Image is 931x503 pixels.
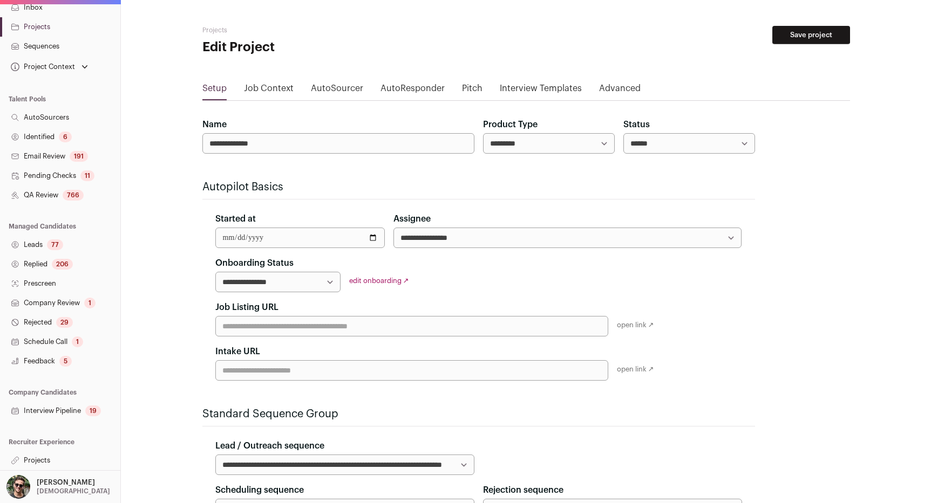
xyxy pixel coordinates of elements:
p: [PERSON_NAME] [37,478,95,487]
a: Advanced [599,82,641,99]
div: 6 [59,132,72,142]
div: 77 [47,239,63,250]
label: Intake URL [215,345,260,358]
div: 29 [56,317,73,328]
div: 11 [80,170,94,181]
p: [DEMOGRAPHIC_DATA] [37,487,110,495]
label: Product Type [483,118,538,131]
div: 1 [72,336,83,347]
a: Job Context [244,82,294,99]
button: Open dropdown [4,475,112,499]
button: Save project [772,26,850,44]
h2: Autopilot Basics [202,180,755,195]
h2: Standard Sequence Group [202,406,755,422]
label: Assignee [393,212,431,225]
a: Pitch [462,82,483,99]
label: Started at [215,212,256,225]
img: 1635949-medium_jpg [6,475,30,499]
div: 766 [63,190,84,201]
h2: Projects [202,26,418,35]
div: 191 [70,151,88,162]
div: 5 [59,356,72,367]
div: 19 [85,405,101,416]
div: Project Context [9,63,75,71]
label: Rejection sequence [483,484,563,497]
label: Scheduling sequence [215,484,304,497]
a: Interview Templates [500,82,582,99]
div: 206 [52,259,73,270]
label: Job Listing URL [215,301,278,314]
div: 1 [84,298,96,308]
label: Onboarding Status [215,257,294,270]
h1: Edit Project [202,39,418,56]
label: Name [202,118,227,131]
a: Setup [202,82,227,99]
a: AutoSourcer [311,82,363,99]
label: Lead / Outreach sequence [215,439,324,452]
label: Status [623,118,650,131]
a: AutoResponder [380,82,445,99]
button: Open dropdown [9,59,90,74]
a: edit onboarding ↗ [349,277,409,284]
